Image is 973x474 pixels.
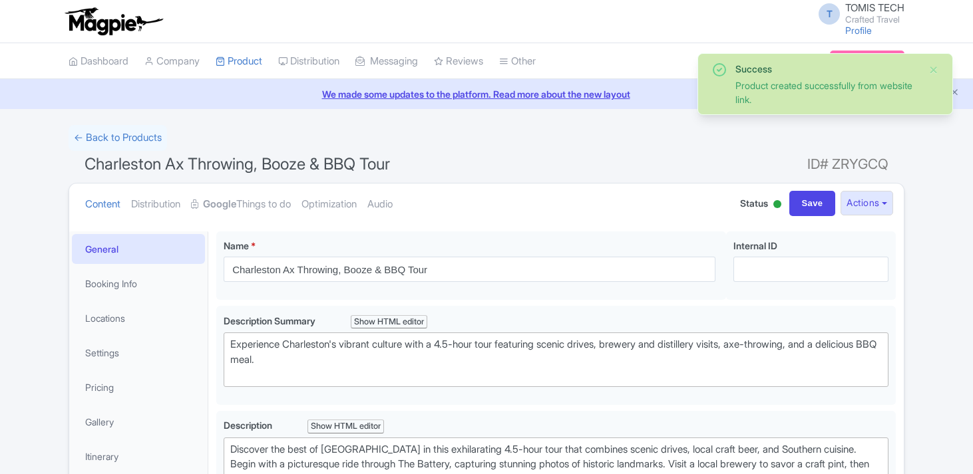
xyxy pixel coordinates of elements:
[740,196,768,210] span: Status
[72,269,205,298] a: Booking Info
[224,240,249,251] span: Name
[8,87,965,101] a: We made some updates to the platform. Read more about the new layout
[69,125,167,151] a: ← Back to Products
[216,43,262,80] a: Product
[85,154,390,174] span: Charleston Ax Throwing, Booze & BBQ Tour
[72,234,205,264] a: General
[807,151,888,178] span: ID# ZRYGCQ
[230,337,882,382] div: Experience Charleston's vibrant culture with a 4.5-hour tour featuring scenic drives, brewery and...
[733,240,777,251] span: Internal ID
[735,78,918,106] div: Product created successfully from website link.
[301,183,357,225] a: Optimization
[72,338,205,368] a: Settings
[434,43,483,80] a: Reviews
[131,183,180,225] a: Distribution
[735,62,918,76] div: Success
[72,372,205,402] a: Pricing
[72,303,205,333] a: Locations
[355,43,418,80] a: Messaging
[845,25,872,36] a: Profile
[203,197,236,212] strong: Google
[830,51,904,70] a: Subscription
[307,419,384,433] div: Show HTML editor
[771,195,784,215] div: Active
[72,441,205,471] a: Itinerary
[841,191,893,215] button: Actions
[789,191,836,216] input: Save
[845,1,904,14] span: TOMIS TECH
[950,86,960,101] button: Close announcement
[928,62,939,78] button: Close
[85,183,120,225] a: Content
[367,183,393,225] a: Audio
[144,43,200,80] a: Company
[811,3,904,24] a: T TOMIS TECH Crafted Travel
[278,43,339,80] a: Distribution
[499,43,536,80] a: Other
[351,315,427,329] div: Show HTML editor
[72,407,205,437] a: Gallery
[62,7,165,36] img: logo-ab69f6fb50320c5b225c76a69d11143b.png
[69,43,128,80] a: Dashboard
[224,419,274,431] span: Description
[191,183,291,225] a: GoogleThings to do
[224,315,317,326] span: Description Summary
[819,3,840,25] span: T
[845,15,904,24] small: Crafted Travel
